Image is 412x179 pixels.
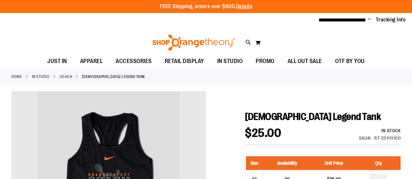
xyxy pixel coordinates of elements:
[47,54,67,69] span: JUST IN
[245,111,381,122] span: [DEMOGRAPHIC_DATA] Legend Tank
[376,16,406,23] a: Tracking Info
[256,54,275,69] span: PROMO
[335,54,365,69] span: OTF BY YOU
[32,74,50,80] a: IN STUDIO
[245,126,281,140] span: $25.00
[165,54,204,69] span: RETAIL DISPLAY
[80,54,103,69] span: APPAREL
[359,127,401,134] div: In stock
[263,156,311,170] th: Availability
[160,3,252,10] p: FREE Shipping, orders over $600.
[368,17,371,23] button: Account menu
[236,4,252,9] a: Details
[311,156,357,170] th: Unit Price
[11,74,22,80] a: Home
[357,156,401,170] th: Qty
[60,74,72,80] a: Coach
[359,127,401,134] div: Availability
[246,156,263,170] th: Size
[82,74,145,80] strong: [DEMOGRAPHIC_DATA] Legend Tank
[359,135,372,141] strong: SKU
[288,54,322,69] span: ALL OUT SALE
[116,54,152,69] span: ACCESSORIES
[374,135,401,141] div: RT-231111100
[151,34,236,51] img: Shop Orangetheory
[217,54,243,69] span: IN STUDIO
